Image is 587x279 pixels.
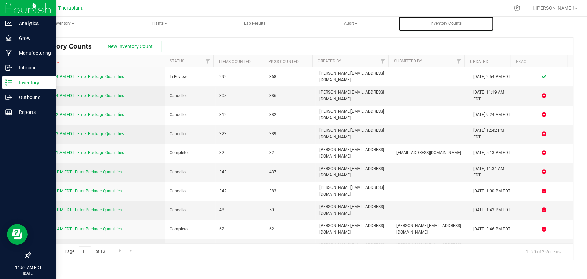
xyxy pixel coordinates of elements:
div: [DATE] 11:19 AM EDT [473,89,511,102]
span: 312 [219,111,261,118]
a: Items Counted [219,59,250,64]
p: Outbound [12,93,53,101]
a: Filter [453,55,464,67]
span: 386 [269,93,311,99]
inline-svg: Manufacturing [5,50,12,56]
span: 50 [269,207,311,213]
span: 62 [269,226,311,233]
button: New Inventory Count [99,40,161,53]
span: 292 [219,74,261,80]
span: Cancelled [169,131,211,137]
span: In Review [169,74,211,80]
span: Theraplant [58,5,83,11]
div: [DATE] 3:46 PM EDT [473,226,511,233]
div: [DATE] 2:54 PM EDT [473,74,511,80]
p: Analytics [12,19,53,28]
span: Cancelled [169,207,211,213]
inline-svg: Inventory [5,79,12,86]
a: Audit [303,17,398,31]
a: [DATE] 11:31 AM EDT - Enter Package Quantities [35,150,124,155]
span: Inventory Counts [36,43,99,50]
p: Manufacturing [12,49,53,57]
input: 1 [79,246,91,257]
span: Cancelled [169,111,211,118]
a: Filter [377,55,388,67]
span: 342 [219,188,261,194]
inline-svg: Inbound [5,64,12,71]
span: [PERSON_NAME][EMAIL_ADDRESS][DOMAIN_NAME] [396,223,465,236]
span: [PERSON_NAME][EMAIL_ADDRESS][DOMAIN_NAME] [319,70,388,83]
div: [DATE] 12:42 PM EDT [473,127,511,140]
a: Inventory Counts [399,17,493,31]
span: 32 [219,150,261,156]
span: Cancelled [169,169,211,175]
a: [DATE] 12:44 PM EDT - Enter Package Quantities [35,74,124,79]
a: Status [170,58,184,63]
span: 437 [269,169,311,175]
span: 323 [219,131,261,137]
span: 343 [219,169,261,175]
a: Updated [470,59,488,64]
span: [PERSON_NAME][EMAIL_ADDRESS][DOMAIN_NAME] [396,242,465,255]
th: Exact [510,55,567,67]
p: Reports [12,108,53,116]
span: [PERSON_NAME][EMAIL_ADDRESS][DOMAIN_NAME] [319,89,388,102]
p: Inventory [12,78,53,87]
span: Lab Results [235,21,275,26]
span: Cancelled [169,188,211,194]
p: Inbound [12,64,53,72]
span: [PERSON_NAME][EMAIL_ADDRESS][DOMAIN_NAME] [319,147,388,160]
span: 32 [269,150,311,156]
span: 48 [219,207,261,213]
a: Pkgs Counted [268,59,299,64]
div: [DATE] 1:43 PM EDT [473,207,511,213]
a: [DATE] 12:54 PM EDT - Enter Package Quantities [35,93,124,98]
span: 382 [269,111,311,118]
span: Cancelled [169,93,211,99]
p: Grow [12,34,53,42]
a: Inventory [17,17,111,31]
span: [PERSON_NAME][EMAIL_ADDRESS][DOMAIN_NAME] [319,165,388,179]
span: 308 [219,93,261,99]
span: 1 - 20 of 256 items [520,246,566,257]
span: 368 [269,74,311,80]
a: Submitted By [394,58,422,63]
div: [DATE] 9:24 AM EDT [473,111,511,118]
a: [DATE] 1:43 PM EDT - Enter Package Quantities [35,189,122,193]
a: Filter [202,55,213,67]
span: [PERSON_NAME][EMAIL_ADDRESS][DOMAIN_NAME] [319,127,388,140]
a: [DATE] 1:07 PM EDT - Enter Package Quantities [35,207,122,212]
span: 62 [219,226,261,233]
span: New Inventory Count [108,44,153,49]
span: Completed [169,226,211,233]
inline-svg: Outbound [5,94,12,101]
div: [DATE] 11:31 AM EDT [473,165,511,179]
a: [DATE] 12:53 PM EDT - Enter Package Quantities [35,131,124,136]
span: Page of 13 [59,246,111,257]
p: [DATE] [3,271,53,276]
span: [PERSON_NAME][EMAIL_ADDRESS][DOMAIN_NAME] [319,223,388,236]
a: Created By [318,58,341,63]
span: [PERSON_NAME][EMAIL_ADDRESS][DOMAIN_NAME] [319,242,388,255]
inline-svg: Analytics [5,20,12,27]
a: [DATE] 9:40 AM EDT - Enter Package Quantities [35,227,122,232]
inline-svg: Grow [5,35,12,42]
div: Manage settings [513,5,521,11]
div: [DATE] 1:00 PM EDT [473,188,511,194]
span: Hi, [PERSON_NAME]! [529,5,574,11]
inline-svg: Reports [5,109,12,116]
p: 11:52 AM EDT [3,265,53,271]
a: [DATE] 1:00 PM EDT - Enter Package Quantities [35,170,122,174]
a: [DATE] 12:42 PM EDT - Enter Package Quantities [35,112,124,117]
a: Go to the next page [115,246,125,256]
span: [PERSON_NAME][EMAIL_ADDRESS][DOMAIN_NAME] [319,184,388,197]
a: Plants [112,17,207,31]
span: Completed [169,150,211,156]
span: [PERSON_NAME][EMAIL_ADDRESS][DOMAIN_NAME] [319,204,388,217]
a: Lab Results [207,17,302,31]
span: Inventory Counts [421,21,471,26]
div: [DATE] 5:13 PM EDT [473,150,511,156]
span: [EMAIL_ADDRESS][DOMAIN_NAME] [396,150,465,156]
